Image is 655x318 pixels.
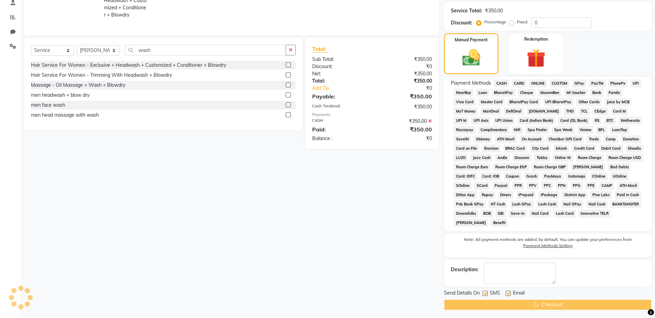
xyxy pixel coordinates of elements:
div: Service Total: [451,7,482,14]
div: Discount: [307,63,372,70]
span: Spa Finder [526,126,549,134]
span: LUZO [454,154,468,162]
span: ONLINE [529,79,547,87]
label: Note: All payment methods are added, by default. You can update your preferences from [451,236,645,252]
span: CEdge [592,107,608,115]
img: _gift.svg [521,46,551,70]
span: Wellnessta [619,117,642,125]
div: Paid: [307,125,372,134]
div: ₹350.00 [372,70,437,77]
span: BTC [604,117,616,125]
div: ₹350.00 [372,77,437,85]
div: ₹350.00 [372,118,437,125]
span: Master Card [478,98,505,106]
span: Diners [498,191,514,199]
span: Visa Card [454,98,476,106]
span: BFL [596,126,607,134]
span: Envision [482,145,500,152]
span: SaveIN [454,135,471,143]
span: AmEx [495,154,510,162]
img: _cash.svg [457,47,486,68]
span: Nail GPay [561,200,583,208]
div: Description: [451,266,478,273]
span: RS [592,117,602,125]
div: ₹0 [372,135,437,142]
span: Room Charge Euro [454,163,490,171]
span: TCL [579,107,590,115]
div: ₹0 [383,85,437,92]
span: GMoney [474,135,492,143]
div: ₹350.00 [485,7,503,14]
span: BANKTANSFER [610,200,641,208]
span: Pine Labs [590,191,612,199]
span: PPN [556,182,568,190]
span: Loan [476,89,489,97]
span: Venmo [577,126,593,134]
span: Dittor App [454,191,477,199]
span: Room Charge EGP [493,163,529,171]
div: CASH [307,118,372,125]
span: Jazz Cash [471,154,493,162]
div: Hair Service For Women - Trimming With Headwash + Blowdry [31,72,172,79]
span: Complimentary [478,126,509,134]
span: [PERSON_NAME] [571,163,605,171]
span: UPI [631,79,641,87]
span: PayMaya [542,172,563,180]
span: UPI M [454,117,468,125]
span: MyT Money [454,107,478,115]
span: Payment Methods [451,79,491,87]
span: Chamber Gift Card [546,135,584,143]
div: Massage - Oil Massage + Wash + Blowdry [31,82,125,89]
span: PPC [541,182,553,190]
div: ₹350.00 [372,56,437,63]
div: Payable: [307,92,372,100]
span: Room Charge [576,154,604,162]
span: [DOMAIN_NAME] [527,107,561,115]
label: Manual Payment [455,37,488,43]
span: Bank [590,89,604,97]
div: men head massage with wash [31,112,99,119]
span: Cheque [518,89,536,97]
span: City Card [530,145,551,152]
span: PPR [513,182,524,190]
span: Spa Week [552,126,574,134]
span: Send Details On [444,289,480,298]
span: BharatPay [492,89,515,97]
span: Card (DL Bank) [558,117,590,125]
span: PPE [585,182,597,190]
label: Fixed [517,19,527,25]
span: Card: IDFC [454,172,477,180]
span: Online W [552,154,573,162]
div: ₹350.00 [372,103,437,110]
span: Debit Card [599,145,623,152]
span: Nift [512,126,523,134]
div: ₹350.00 [372,92,437,100]
div: ₹350.00 [372,125,437,134]
span: NearBuy [454,89,473,97]
span: Benefit [491,219,508,227]
input: Search or Scan [125,45,286,55]
span: iPrepaid [516,191,536,199]
span: Razorpay [454,126,475,134]
span: LoanTap [610,126,630,134]
span: Room Charge USD [606,154,643,162]
span: Lash Cash [536,200,559,208]
span: BharatPay Card [507,98,540,106]
a: Add Tip [307,85,383,92]
span: Card (Indian Bank) [518,117,556,125]
span: Tabby [534,154,550,162]
span: ATH Movil [617,182,639,190]
span: COnline [590,172,608,180]
span: Dreamfolks [454,210,478,218]
div: Net: [307,70,372,77]
span: CARD [511,79,526,87]
div: Hair Service For Women - Exclusive + Headwash + Customized + Conditioner + Blowdry [31,62,226,69]
div: Discount: [451,19,472,26]
span: SOnline [454,182,472,190]
span: Shoutlo [626,145,643,152]
span: Innovative TELR [579,210,611,218]
span: CASH [494,79,509,87]
span: UPI BharatPay [543,98,574,106]
span: Card M [611,107,628,115]
span: Trade [587,135,601,143]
